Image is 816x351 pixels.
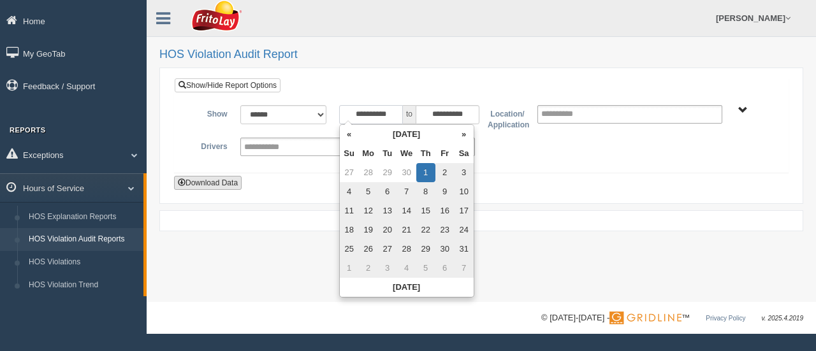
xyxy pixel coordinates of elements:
td: 12 [359,201,378,220]
td: 10 [455,182,474,201]
button: Download Data [174,176,242,190]
td: 1 [340,259,359,278]
span: to [403,105,416,124]
label: Drivers [184,138,234,153]
td: 2 [435,163,455,182]
label: Show [184,105,234,120]
td: 23 [435,220,455,240]
td: 15 [416,201,435,220]
td: 27 [340,163,359,182]
th: Mo [359,144,378,163]
th: Tu [378,144,397,163]
td: 16 [435,201,455,220]
td: 6 [378,182,397,201]
td: 5 [416,259,435,278]
td: 28 [359,163,378,182]
a: Privacy Policy [706,315,745,322]
td: 5 [359,182,378,201]
th: « [340,125,359,144]
th: » [455,125,474,144]
a: HOS Violation Trend [23,274,143,297]
h2: HOS Violation Audit Report [159,48,803,61]
td: 31 [455,240,474,259]
td: 6 [435,259,455,278]
td: 30 [435,240,455,259]
td: 2 [359,259,378,278]
div: © [DATE]-[DATE] - ™ [541,312,803,325]
td: 24 [455,220,474,240]
a: Show/Hide Report Options [175,78,280,92]
td: 7 [455,259,474,278]
td: 1 [416,163,435,182]
td: 28 [397,240,416,259]
a: HOS Violation Audit Reports [23,228,143,251]
span: v. 2025.4.2019 [762,315,803,322]
th: [DATE] [359,125,455,144]
td: 17 [455,201,474,220]
td: 9 [435,182,455,201]
th: Fr [435,144,455,163]
td: 19 [359,220,378,240]
td: 29 [416,240,435,259]
td: 21 [397,220,416,240]
td: 20 [378,220,397,240]
th: Sa [455,144,474,163]
a: HOS Explanation Reports [23,206,143,229]
th: Su [340,144,359,163]
td: 14 [397,201,416,220]
td: 22 [416,220,435,240]
td: 7 [397,182,416,201]
img: Gridline [609,312,681,324]
td: 3 [455,163,474,182]
td: 4 [397,259,416,278]
a: HOS Violations [23,251,143,274]
td: 27 [378,240,397,259]
label: Location/ Application [481,105,531,131]
th: [DATE] [340,278,474,297]
td: 29 [378,163,397,182]
td: 18 [340,220,359,240]
td: 30 [397,163,416,182]
th: Th [416,144,435,163]
td: 8 [416,182,435,201]
td: 3 [378,259,397,278]
td: 26 [359,240,378,259]
td: 11 [340,201,359,220]
td: 25 [340,240,359,259]
td: 13 [378,201,397,220]
td: 4 [340,182,359,201]
th: We [397,144,416,163]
